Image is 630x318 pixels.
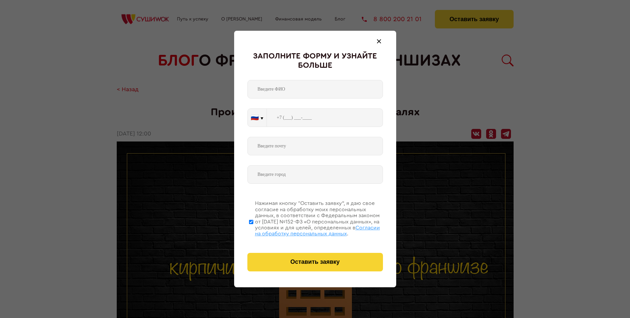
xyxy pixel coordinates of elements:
input: Введите город [247,165,383,184]
input: Введите почту [247,137,383,155]
button: Оставить заявку [247,253,383,271]
div: Нажимая кнопку “Оставить заявку”, я даю свое согласие на обработку моих персональных данных, в со... [255,200,383,237]
input: Введите ФИО [247,80,383,99]
span: Согласии на обработку персональных данных [255,225,380,236]
div: Заполните форму и узнайте больше [247,52,383,70]
input: +7 (___) ___-____ [267,108,383,127]
button: 🇷🇺 [248,109,267,127]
